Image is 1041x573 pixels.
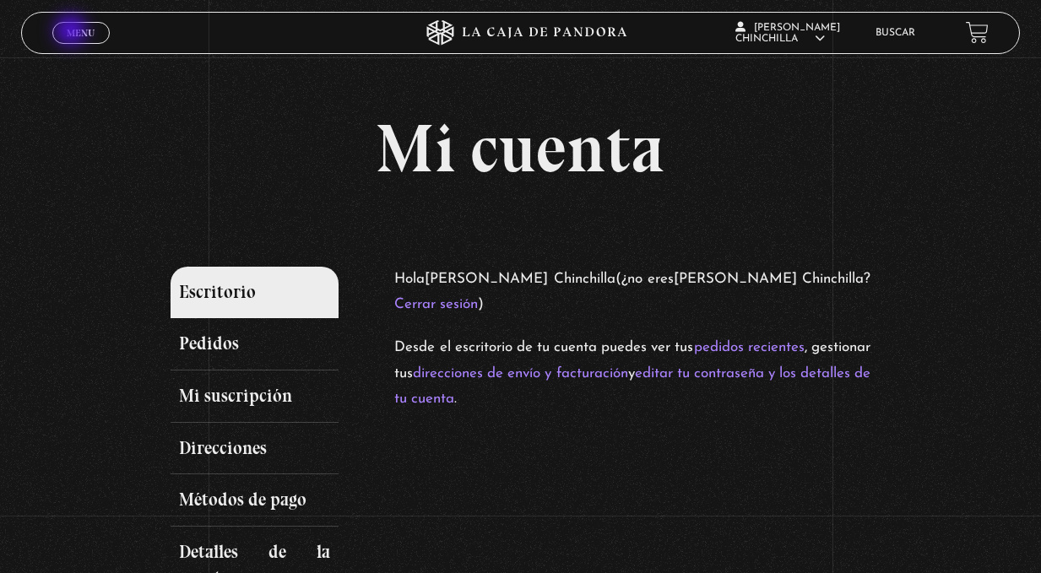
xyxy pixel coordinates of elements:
p: Desde el escritorio de tu cuenta puedes ver tus , gestionar tus y . [394,335,870,413]
a: editar tu contraseña y los detalles de tu cuenta [394,366,870,407]
strong: [PERSON_NAME] Chinchilla [674,272,864,286]
span: Menu [67,28,95,38]
span: Cerrar [61,41,100,53]
a: Cerrar sesión [394,297,478,311]
a: Métodos de pago [171,474,339,527]
a: Buscar [876,28,915,38]
a: Pedidos [171,318,339,370]
h1: Mi cuenta [171,115,870,182]
a: pedidos recientes [694,340,805,354]
a: direcciones de envío y facturación [413,366,627,381]
p: Hola (¿no eres ? ) [394,267,870,318]
span: [PERSON_NAME] Chinchilla [735,23,840,44]
a: Escritorio [171,267,339,319]
a: Direcciones [171,423,339,475]
strong: [PERSON_NAME] Chinchilla [425,272,615,286]
a: Mi suscripción [171,370,339,423]
a: View your shopping cart [966,21,989,44]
